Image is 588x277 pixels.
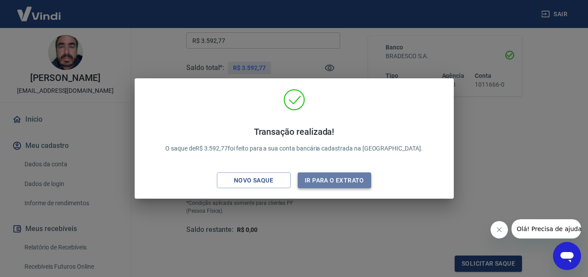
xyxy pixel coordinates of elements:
[553,242,581,270] iframe: Botão para abrir a janela de mensagens
[491,221,508,238] iframe: Fechar mensagem
[298,172,372,189] button: Ir para o extrato
[511,219,581,238] iframe: Mensagem da empresa
[165,126,423,137] h4: Transação realizada!
[217,172,291,189] button: Novo saque
[223,175,284,186] div: Novo saque
[5,6,73,13] span: Olá! Precisa de ajuda?
[165,126,423,153] p: O saque de R$ 3.592,77 foi feito para a sua conta bancária cadastrada na [GEOGRAPHIC_DATA].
